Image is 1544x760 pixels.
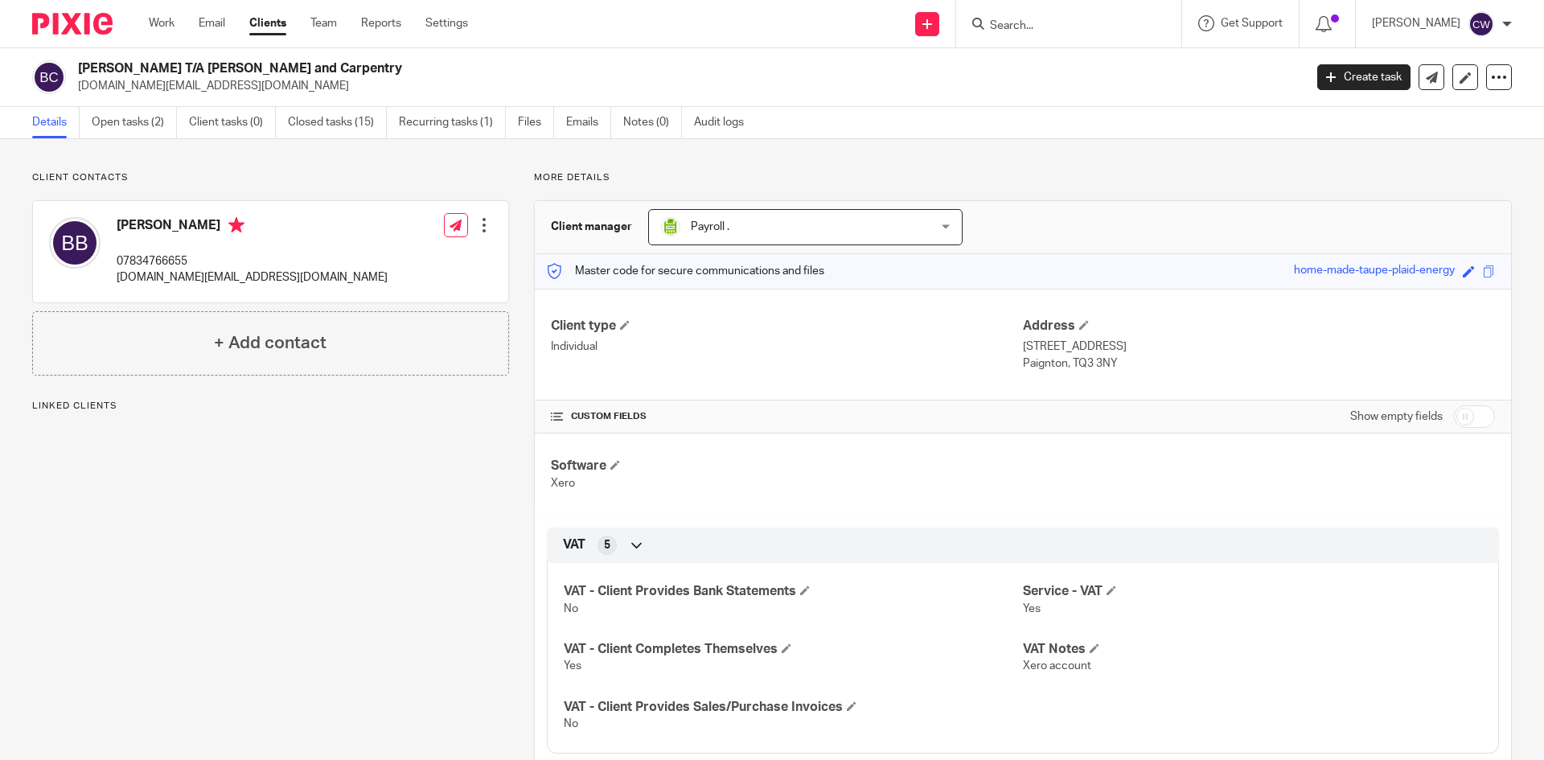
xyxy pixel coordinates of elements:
[1023,355,1495,372] p: Paignton, TQ3 3NY
[534,171,1512,184] p: More details
[566,107,611,138] a: Emails
[32,107,80,138] a: Details
[518,107,554,138] a: Files
[988,19,1133,34] input: Search
[551,410,1023,423] h4: CUSTOM FIELDS
[92,107,177,138] a: Open tasks (2)
[604,537,610,553] span: 5
[564,603,578,614] span: No
[228,217,244,233] i: Primary
[1023,603,1041,614] span: Yes
[149,15,175,31] a: Work
[564,583,1023,600] h4: VAT - Client Provides Bank Statements
[189,107,276,138] a: Client tasks (0)
[1468,11,1494,37] img: svg%3E
[199,15,225,31] a: Email
[49,217,101,269] img: svg%3E
[661,217,680,236] img: 1000002144.png
[1221,18,1283,29] span: Get Support
[1317,64,1411,90] a: Create task
[551,458,1023,474] h4: Software
[1294,262,1455,281] div: home-made-taupe-plaid-energy
[117,217,388,237] h4: [PERSON_NAME]
[32,171,509,184] p: Client contacts
[563,536,585,553] span: VAT
[32,60,66,94] img: svg%3E
[214,331,326,355] h4: + Add contact
[78,60,1050,77] h2: [PERSON_NAME] T/A [PERSON_NAME] and Carpentry
[32,400,509,413] p: Linked clients
[551,318,1023,335] h4: Client type
[551,478,575,489] span: Xero
[32,13,113,35] img: Pixie
[117,269,388,286] p: [DOMAIN_NAME][EMAIL_ADDRESS][DOMAIN_NAME]
[1350,409,1443,425] label: Show empty fields
[310,15,337,31] a: Team
[1023,339,1495,355] p: [STREET_ADDRESS]
[564,660,581,672] span: Yes
[425,15,468,31] a: Settings
[551,219,632,235] h3: Client manager
[399,107,506,138] a: Recurring tasks (1)
[1023,583,1482,600] h4: Service - VAT
[249,15,286,31] a: Clients
[361,15,401,31] a: Reports
[623,107,682,138] a: Notes (0)
[564,699,1023,716] h4: VAT - Client Provides Sales/Purchase Invoices
[1023,660,1091,672] span: Xero account
[694,107,756,138] a: Audit logs
[1023,641,1482,658] h4: VAT Notes
[1023,318,1495,335] h4: Address
[564,641,1023,658] h4: VAT - Client Completes Themselves
[78,78,1293,94] p: [DOMAIN_NAME][EMAIL_ADDRESS][DOMAIN_NAME]
[691,221,729,232] span: Payroll .
[547,263,824,279] p: Master code for secure communications and files
[1372,15,1460,31] p: [PERSON_NAME]
[564,718,578,729] span: No
[117,253,388,269] p: 07834766655
[551,339,1023,355] p: Individual
[288,107,387,138] a: Closed tasks (15)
